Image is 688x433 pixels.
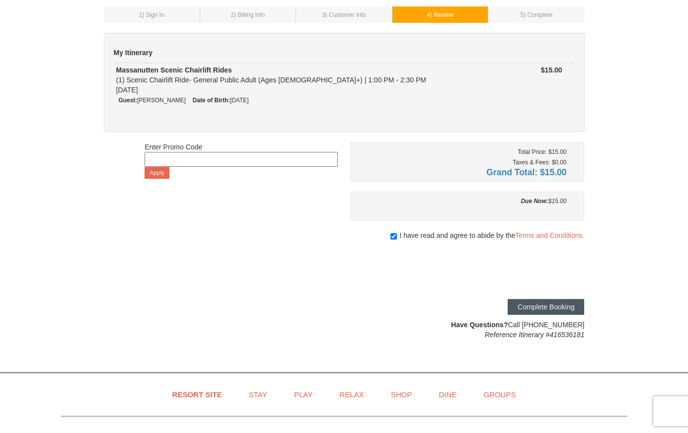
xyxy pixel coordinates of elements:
[513,159,566,166] small: Taxes & Fees: $0.00
[119,97,186,104] small: [PERSON_NAME]
[508,299,584,315] button: Complete Booking
[327,383,376,406] a: Relax
[234,11,265,18] span: ) Billing Info
[430,11,453,18] span: ) Review
[521,198,548,205] strong: Due Now:
[358,167,567,177] h4: Grand Total: $15.00
[160,383,234,406] a: Resort Site
[521,11,553,18] small: 5
[193,97,249,104] small: [DATE]
[236,383,280,406] a: Stay
[145,167,169,179] button: Apply
[518,148,567,155] small: Total Price: $15.00
[433,250,584,289] iframe: reCAPTCHA
[399,230,584,240] span: I have read and agree to abide by the
[193,97,230,104] strong: Date of Birth:
[541,66,562,74] strong: $15.00
[471,383,528,406] a: Groups
[451,321,508,329] strong: Have Questions?
[322,11,366,18] small: 3
[116,66,232,74] strong: Massanutten Scenic Chairlift Rides
[485,331,585,339] em: Reference Itinerary #416536181
[350,320,585,340] div: Call [PHONE_NUMBER]
[427,11,454,18] small: 4
[116,65,484,95] div: (1) Scenic Chairlift Ride- General Public Adult (Ages [DEMOGRAPHIC_DATA]+) | 1:00 PM - 2:30 PM [D...
[142,11,164,18] span: ) Sign In
[524,11,552,18] span: ) Complete
[139,11,164,18] small: 1
[515,231,584,239] a: Terms and Conditions.
[231,11,265,18] small: 2
[145,142,338,179] div: Enter Promo Code
[114,48,575,58] h5: My Itinerary
[358,196,567,206] div: $15.00
[282,383,325,406] a: Play
[379,383,425,406] a: Shop
[325,11,366,18] span: ) Customer Info
[426,383,469,406] a: Dine
[119,97,138,104] strong: Guest:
